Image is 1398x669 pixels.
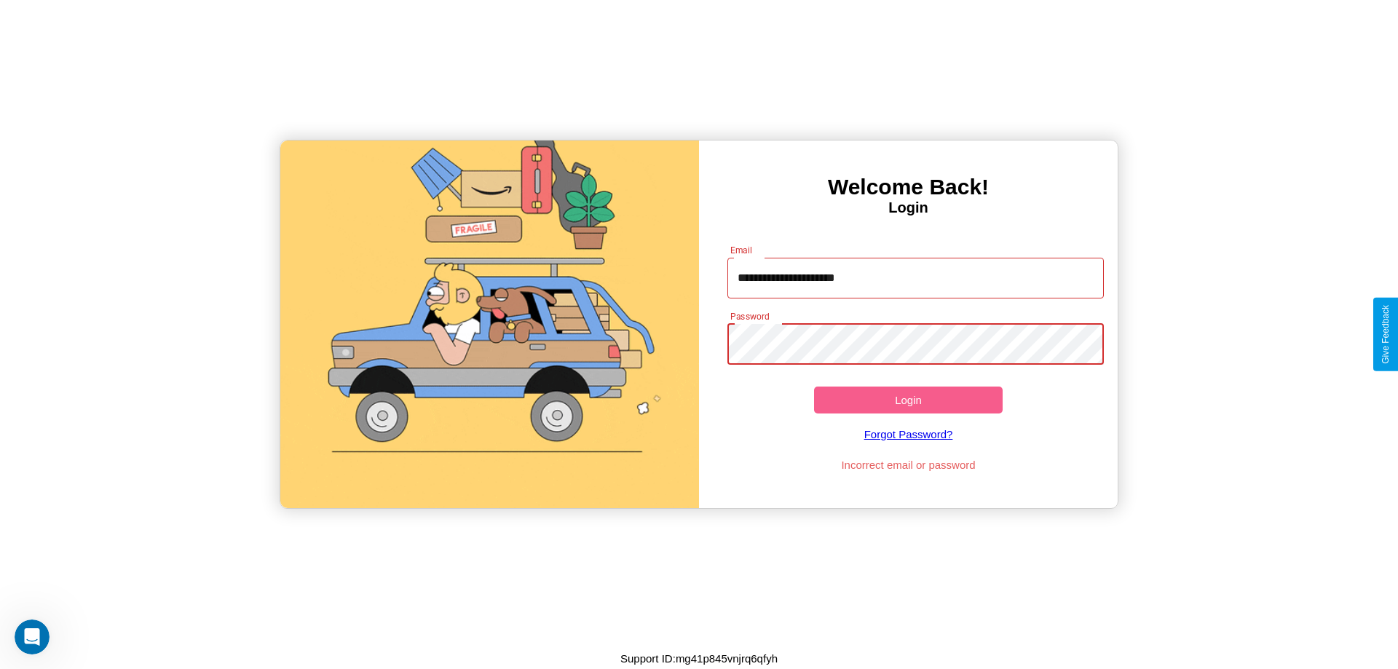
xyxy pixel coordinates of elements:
label: Email [730,244,753,256]
h3: Welcome Back! [699,175,1118,199]
h4: Login [699,199,1118,216]
p: Incorrect email or password [720,455,1097,475]
img: gif [280,140,699,508]
a: Forgot Password? [720,413,1097,455]
label: Password [730,310,769,322]
p: Support ID: mg41p845vnjrq6qfyh [620,649,778,668]
button: Login [814,387,1003,413]
iframe: Intercom live chat [15,619,50,654]
div: Give Feedback [1381,305,1391,364]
